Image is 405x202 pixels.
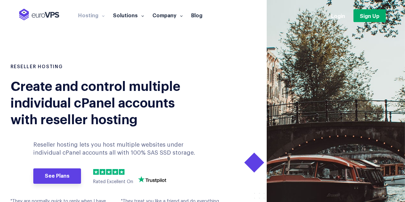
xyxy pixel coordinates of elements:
[331,12,345,19] a: Login
[353,9,386,22] a: Sign Up
[148,12,187,18] a: Company
[33,168,81,184] a: See Plans
[93,169,99,175] img: 1
[74,12,109,18] a: Hosting
[109,12,148,18] a: Solutions
[11,64,198,70] h1: RESELLER HOSTING
[112,169,118,175] img: 4
[19,9,59,20] img: EuroVPS
[187,12,207,18] a: Blog
[33,141,198,157] p: Reseller hosting lets you host multiple websites under individual cPanel accounts all with 100% S...
[93,180,133,184] span: Rated Excellent On
[100,169,105,175] img: 2
[119,169,125,175] img: 5
[106,169,112,175] img: 3
[11,77,188,127] div: Create and control multiple individual cPanel accounts with reseller hosting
